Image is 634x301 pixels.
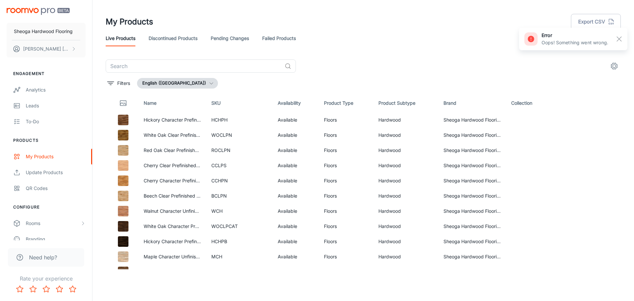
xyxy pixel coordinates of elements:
a: Failed Products [262,30,296,46]
td: Floors [319,204,373,219]
a: Cherry Clear Prefinished Silk [144,163,205,168]
td: Floors [319,219,373,234]
td: Sheoga Hardwood Flooring [438,234,506,249]
a: Walnut Character Unfinished [144,208,205,214]
td: Hardwood [373,204,438,219]
th: Product Type [319,94,373,112]
h6: error [542,32,608,39]
h1: My Products [106,16,153,28]
p: Sheoga Hardwood Flooring [14,28,73,35]
td: Sheoga Hardwood Flooring [438,204,506,219]
td: CCLPS [206,158,272,173]
td: Available [272,128,319,143]
td: Hardwood [373,112,438,128]
div: Analytics [26,86,86,94]
td: Available [272,188,319,204]
td: HCHPH [206,112,272,128]
button: Sheoga Hardwood Flooring [7,23,86,40]
a: Beech Clear Prefinished Natural [144,193,212,199]
p: Filters [117,80,130,87]
td: Hardwood [373,128,438,143]
a: Discontinued Products [149,30,197,46]
td: Available [272,204,319,219]
a: Hickory Character Prefinished Hickory Nut with Vintage Charm Texture [144,269,297,275]
th: Brand [438,94,506,112]
td: HCHPHVC [206,264,272,280]
td: Available [272,143,319,158]
td: Floors [319,112,373,128]
td: Sheoga Hardwood Flooring [438,219,506,234]
div: My Products [26,153,86,160]
input: Search [106,59,282,73]
td: Available [272,158,319,173]
button: Export CSV [571,14,621,30]
td: Floors [319,264,373,280]
td: Available [272,112,319,128]
div: Branding [26,236,86,243]
button: Rate 5 star [66,282,79,296]
td: Sheoga Hardwood Flooring [438,264,506,280]
td: WCH [206,204,272,219]
td: Available [272,249,319,264]
td: Sheoga Hardwood Flooring [438,143,506,158]
td: Hardwood [373,249,438,264]
td: Floors [319,234,373,249]
p: Rate your experience [5,275,87,282]
th: Name [138,94,206,112]
button: Rate 1 star [13,282,26,296]
button: Rate 2 star [26,282,40,296]
th: Product Subtype [373,94,438,112]
td: Floors [319,143,373,158]
td: Sheoga Hardwood Flooring [438,158,506,173]
td: Sheoga Hardwood Flooring [438,128,506,143]
td: Hardwood [373,173,438,188]
th: Collection [506,94,553,112]
th: Availability [272,94,319,112]
td: Available [272,234,319,249]
td: Floors [319,158,373,173]
img: Roomvo PRO Beta [7,8,70,15]
td: Hardwood [373,188,438,204]
button: filter [106,78,132,89]
a: Red Oak Clear Prefinished Natural [144,147,218,153]
td: ROCLPN [206,143,272,158]
td: BCLPN [206,188,272,204]
td: Available [272,173,319,188]
div: To-do [26,118,86,125]
th: SKU [206,94,272,112]
a: Maple Character Unfinished [144,254,204,259]
td: WOCLPN [206,128,272,143]
td: Hardwood [373,234,438,249]
span: Need help? [29,253,57,261]
a: Hickory Character Prefinished Hickory Nut [144,117,235,123]
td: Available [272,219,319,234]
td: Hardwood [373,219,438,234]
svg: Thumbnail [119,99,127,107]
button: English ([GEOGRAPHIC_DATA]) [137,78,218,89]
p: [PERSON_NAME] [PERSON_NAME] [23,45,70,53]
td: Sheoga Hardwood Flooring [438,173,506,188]
button: settings [608,59,621,73]
a: Live Products [106,30,135,46]
div: Rooms [26,220,80,227]
div: QR Codes [26,185,86,192]
button: [PERSON_NAME] [PERSON_NAME] [7,40,86,57]
td: MCH [206,249,272,264]
td: Available [272,264,319,280]
button: Rate 3 star [40,282,53,296]
td: WOCLPCAT [206,219,272,234]
td: Floors [319,173,373,188]
td: Floors [319,188,373,204]
a: White Oak Character Prefinished Cattail [144,223,230,229]
td: Hardwood [373,264,438,280]
td: Hardwood [373,158,438,173]
td: Sheoga Hardwood Flooring [438,249,506,264]
td: HCHPB [206,234,272,249]
div: Update Products [26,169,86,176]
a: Pending Changes [211,30,249,46]
td: Floors [319,249,373,264]
div: Leads [26,102,86,109]
td: Floors [319,128,373,143]
td: CCHPN [206,173,272,188]
p: Oops! Something went wrong. [542,39,608,46]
